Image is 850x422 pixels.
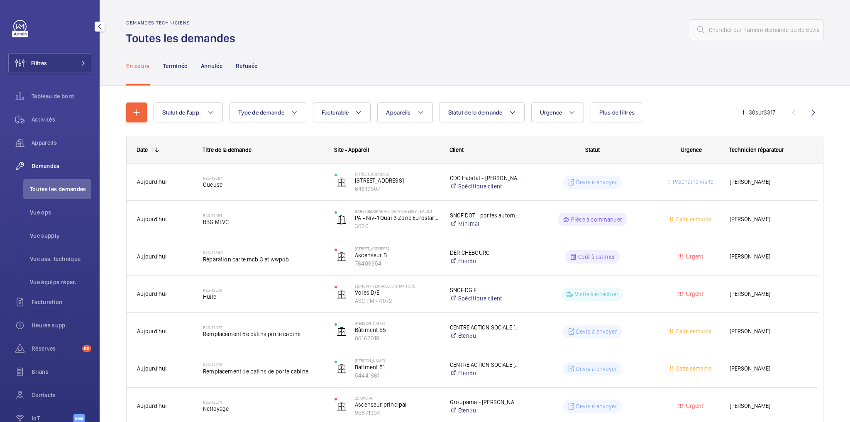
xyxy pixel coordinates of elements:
[126,20,240,26] h2: Demandes techniciens
[450,361,521,369] p: CENTRE ACTION SOCIALE [DEMOGRAPHIC_DATA]
[337,327,347,337] img: elevator.svg
[355,222,439,230] p: 3000
[730,215,808,224] span: [PERSON_NAME]
[137,290,167,297] span: Aujourd'hui
[137,178,167,185] span: Aujourd'hui
[450,174,521,182] p: CDC Habitat - [PERSON_NAME]
[137,216,167,222] span: Aujourd'hui
[440,102,525,122] button: Statut de la demande
[30,255,91,263] span: Vue ass. technique
[576,327,617,336] p: Devis à envoyer
[137,146,148,153] div: Date
[30,278,91,286] span: Vue équipe répar.
[32,92,91,100] span: Tableau de bord
[355,259,439,268] p: 76409954
[730,289,808,299] span: [PERSON_NAME]
[449,146,464,153] span: Client
[450,182,521,190] a: Spécifique client
[203,400,324,405] h2: R25-12574
[450,286,521,294] p: SNCF DGIF
[32,298,91,306] span: Facturation
[355,297,439,305] p: ASC.PMR 4072
[755,109,764,116] span: sur
[31,59,47,67] span: Filtres
[450,294,521,302] a: Spécifique client
[355,209,439,214] p: Gare [GEOGRAPHIC_DATA] Chessy - PA DOT
[450,220,521,228] a: Minimal
[450,249,521,257] p: DERICHEBOURG
[681,146,702,153] span: Urgence
[355,283,439,288] p: Ligne N - VERSAILLES CHANTIERS
[313,102,371,122] button: Facturable
[203,176,324,181] h2: R25-12584
[126,62,150,70] p: En cours
[674,216,711,222] span: Cette semaine
[355,185,439,193] p: 64619507
[201,62,222,70] p: Annulée
[450,257,521,265] a: Étendu
[32,115,91,124] span: Activités
[203,250,324,255] h2: R25-12580
[8,53,91,73] button: Filtres
[30,185,91,193] span: Toutes les demandes
[32,162,91,170] span: Demandes
[578,253,616,261] p: Coût à estimer
[137,402,167,409] span: Aujourd'hui
[238,109,284,116] span: Type de demande
[448,109,503,116] span: Statut de la demande
[355,371,439,380] p: 54441661
[730,177,808,187] span: [PERSON_NAME]
[571,215,622,224] p: Pièce à commander
[684,402,703,409] span: Urgent
[203,181,324,189] span: Gueuse
[32,139,91,147] span: Appareils
[162,109,201,116] span: Statut de l'app.
[32,391,91,399] span: Contacts
[450,369,521,377] a: Étendu
[203,213,324,218] h2: R25-12581
[730,252,808,261] span: [PERSON_NAME]
[236,62,257,70] p: Refusée
[203,367,324,376] span: Remplacement de patins de porte cabine
[684,253,703,260] span: Urgent
[355,171,439,176] p: [STREET_ADDRESS]
[355,363,439,371] p: Bâtiment 51
[684,290,703,297] span: Urgent
[531,102,584,122] button: Urgence
[730,327,808,336] span: [PERSON_NAME]
[203,362,324,367] h2: R25-12576
[32,368,91,376] span: Bilans
[386,109,410,116] span: Appareils
[355,246,439,251] p: [STREET_ADDRESS]
[730,401,808,411] span: [PERSON_NAME]
[32,344,79,353] span: Réserves
[337,215,347,224] img: automatic_door.svg
[337,289,347,299] img: elevator.svg
[355,358,439,363] p: [PERSON_NAME]
[203,293,324,301] span: Huile
[742,110,775,115] span: 1 - 30 3317
[450,211,521,220] p: SNCF DOT - portes automatiques
[599,109,635,116] span: Plus de filtres
[203,146,252,153] span: Titre de la demande
[450,332,521,340] a: Étendu
[203,330,324,338] span: Remplacement de patins porte cabine
[337,252,347,262] img: elevator.svg
[203,405,324,413] span: Nettoyage
[671,178,713,185] span: Prochaine visite
[137,365,167,372] span: Aujourd'hui
[230,102,306,122] button: Type de demande
[450,398,521,406] p: Groupama - [PERSON_NAME]
[337,177,347,187] img: elevator.svg
[591,102,643,122] button: Plus de filtres
[575,290,618,298] p: Visite à effectuer
[450,406,521,415] a: Étendu
[203,255,324,263] span: Réparation carte mcb 3 et wwpdb
[355,214,439,222] p: PA - Niv-1 Quai 3 Zone Eurostar - repère J - 008547K-P-2-94-0-28
[203,288,324,293] h2: R25-12579
[137,253,167,260] span: Aujourd'hui
[674,365,711,372] span: Cette semaine
[540,109,562,116] span: Urgence
[154,102,223,122] button: Statut de l'app.
[355,334,439,342] p: 86162019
